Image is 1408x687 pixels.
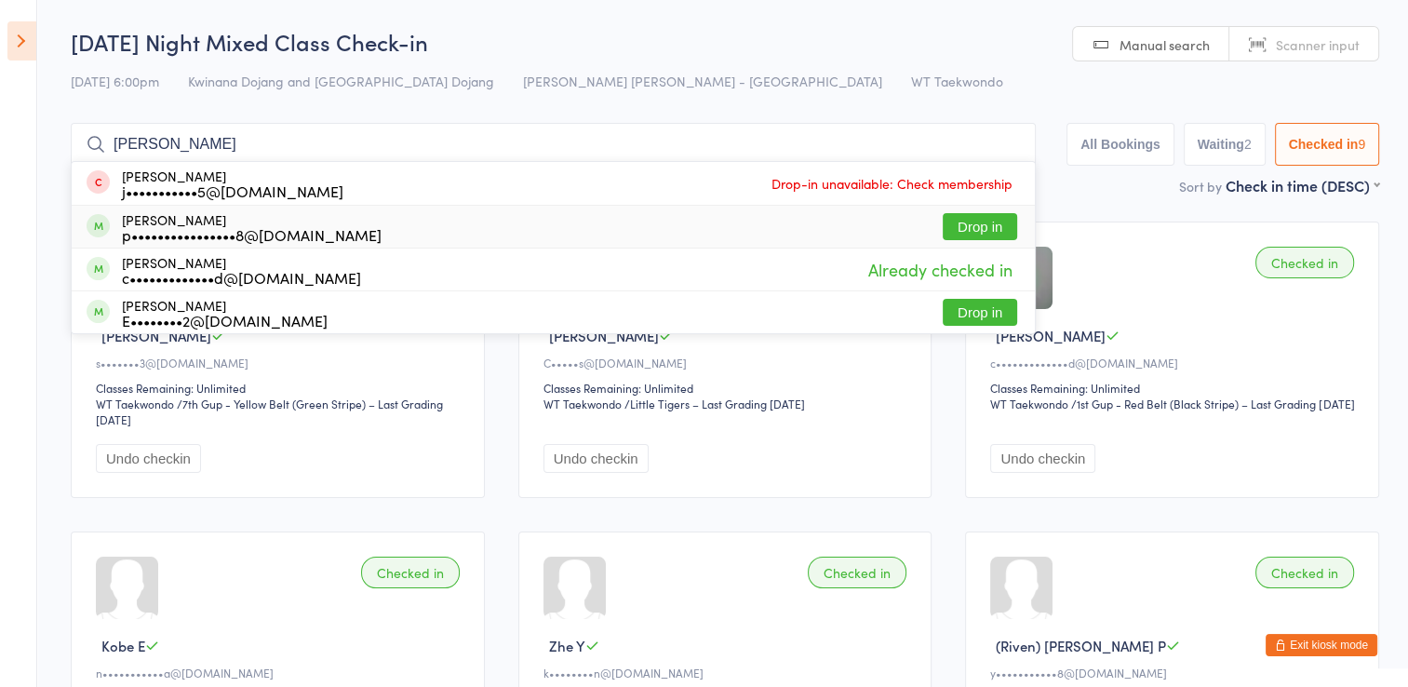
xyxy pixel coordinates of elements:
[808,557,906,588] div: Checked in
[1066,123,1174,166] button: All Bookings
[996,636,1166,655] span: (Riven) [PERSON_NAME] P
[71,26,1379,57] h2: [DATE] Night Mixed Class Check-in
[122,313,328,328] div: E••••••••2@[DOMAIN_NAME]
[911,72,1003,90] span: WT Taekwondo
[122,298,328,328] div: [PERSON_NAME]
[361,557,460,588] div: Checked in
[549,326,659,345] span: [PERSON_NAME]
[122,212,382,242] div: [PERSON_NAME]
[71,72,159,90] span: [DATE] 6:00pm
[188,72,494,90] span: Kwinana Dojang and [GEOGRAPHIC_DATA] Dojang
[122,227,382,242] div: p••••••••••••••••8@[DOMAIN_NAME]
[990,355,1360,370] div: c•••••••••••••d@[DOMAIN_NAME]
[96,665,465,680] div: n•••••••••••a@[DOMAIN_NAME]
[523,72,882,90] span: [PERSON_NAME] [PERSON_NAME] - [GEOGRAPHIC_DATA]
[990,665,1360,680] div: y•••••••••••8@[DOMAIN_NAME]
[96,396,174,411] div: WT Taekwondo
[943,213,1017,240] button: Drop in
[1255,557,1354,588] div: Checked in
[1275,123,1380,166] button: Checked in9
[122,168,343,198] div: [PERSON_NAME]
[549,636,585,655] span: Zhe Y
[990,380,1360,396] div: Classes Remaining: Unlimited
[122,183,343,198] div: j•••••••••••5@[DOMAIN_NAME]
[1071,396,1354,411] span: / 1st Gup - Red Belt (Black Stripe) – Last Grading [DATE]
[122,270,361,285] div: c•••••••••••••d@[DOMAIN_NAME]
[624,396,805,411] span: / Little Tigers – Last Grading [DATE]
[943,299,1017,326] button: Drop in
[543,380,913,396] div: Classes Remaining: Unlimited
[71,123,1036,166] input: Search
[543,444,649,473] button: Undo checkin
[101,326,211,345] span: [PERSON_NAME]
[122,255,361,285] div: [PERSON_NAME]
[767,169,1017,197] span: Drop-in unavailable: Check membership
[543,355,913,370] div: C•••••s@[DOMAIN_NAME]
[1120,35,1210,54] span: Manual search
[1244,137,1252,152] div: 2
[864,253,1017,286] span: Already checked in
[96,380,465,396] div: Classes Remaining: Unlimited
[101,636,145,655] span: Kobe E
[1266,634,1377,656] button: Exit kiosk mode
[1184,123,1266,166] button: Waiting2
[1276,35,1360,54] span: Scanner input
[1255,247,1354,278] div: Checked in
[543,396,622,411] div: WT Taekwondo
[96,355,465,370] div: s•••••••3@[DOMAIN_NAME]
[1358,137,1365,152] div: 9
[996,326,1106,345] span: [PERSON_NAME]
[1179,177,1222,195] label: Sort by
[96,396,443,427] span: / 7th Gup - Yellow Belt (Green Stripe) – Last Grading [DATE]
[990,396,1068,411] div: WT Taekwondo
[543,665,913,680] div: k••••••••n@[DOMAIN_NAME]
[990,444,1095,473] button: Undo checkin
[96,444,201,473] button: Undo checkin
[1226,175,1379,195] div: Check in time (DESC)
